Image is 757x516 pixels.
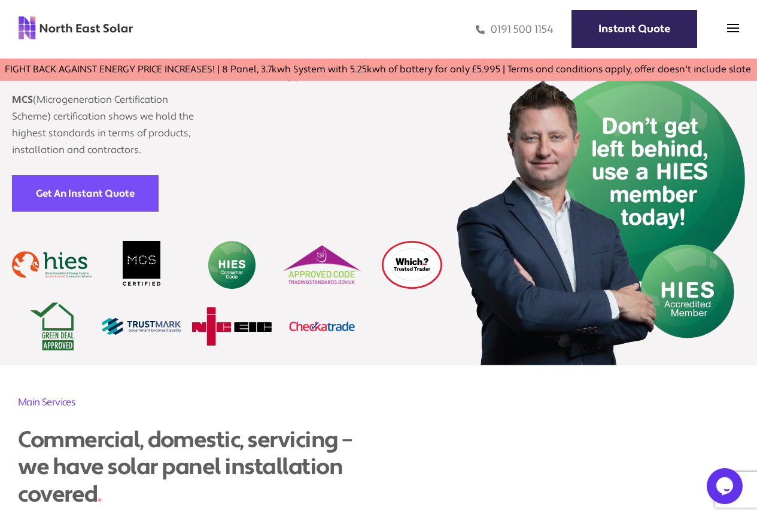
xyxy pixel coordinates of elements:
[707,468,745,504] iframe: chat widget
[102,303,182,350] img: Trustmark Logo
[18,395,377,409] h2: Main Services
[12,303,92,350] img: green deal approved logo
[372,241,452,289] img: which logo
[12,80,208,158] p: (Microgeneration Certification Scheme) certification shows we hold the highest standards in terms...
[192,241,272,289] img: HIES Logo
[102,241,182,289] img: MCS Certified
[476,23,554,36] a: 0191 500 1154
[18,16,133,41] img: north east solar logo
[192,303,272,350] img: NicEic Logo
[12,241,92,289] img: hies logo
[452,76,745,365] img: HIES installer accrediated logo
[18,427,377,509] div: Commercial, domestic, servicing – we have solar panel installation covered
[571,10,697,48] a: Instant Quote
[282,241,362,289] img: TSI Logo
[12,175,159,212] a: Get An Instant Quote
[12,93,33,106] strong: MCS
[476,23,485,36] img: phone icon
[727,22,739,34] img: menu icon
[97,480,102,509] span: .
